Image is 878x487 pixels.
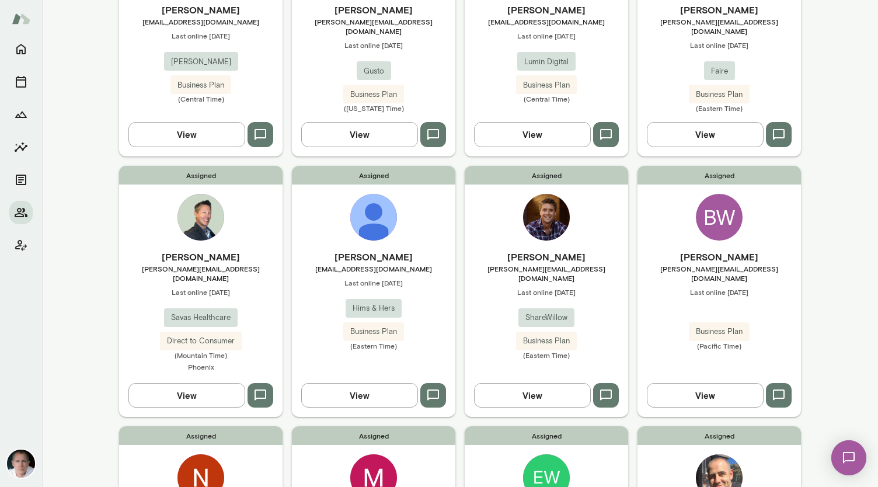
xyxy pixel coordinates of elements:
[637,287,801,297] span: Last online [DATE]
[292,250,455,264] h6: [PERSON_NAME]
[647,122,764,147] button: View
[9,135,33,159] button: Insights
[465,166,628,185] span: Assigned
[689,326,750,338] span: Business Plan
[343,89,404,100] span: Business Plan
[12,8,30,30] img: Mento
[119,350,283,360] span: (Mountain Time)
[474,122,591,147] button: View
[343,326,404,338] span: Business Plan
[517,56,576,68] span: Lumin Digital
[637,264,801,283] span: [PERSON_NAME][EMAIL_ADDRESS][DOMAIN_NAME]
[301,383,418,408] button: View
[292,103,455,113] span: ([US_STATE] Time)
[9,168,33,192] button: Documents
[465,3,628,17] h6: [PERSON_NAME]
[637,40,801,50] span: Last online [DATE]
[9,37,33,61] button: Home
[9,103,33,126] button: Growth Plan
[128,122,245,147] button: View
[346,302,402,314] span: Hims & Hers
[637,103,801,113] span: (Eastern Time)
[647,383,764,408] button: View
[119,250,283,264] h6: [PERSON_NAME]
[119,287,283,297] span: Last online [DATE]
[119,94,283,103] span: (Central Time)
[170,79,231,91] span: Business Plan
[292,264,455,273] span: [EMAIL_ADDRESS][DOMAIN_NAME]
[119,17,283,26] span: [EMAIL_ADDRESS][DOMAIN_NAME]
[164,312,238,323] span: Savas Healthcare
[177,194,224,241] img: Brian Lawrence
[523,194,570,241] img: Ryan Shank
[465,250,628,264] h6: [PERSON_NAME]
[292,278,455,287] span: Last online [DATE]
[474,383,591,408] button: View
[119,3,283,17] h6: [PERSON_NAME]
[516,79,577,91] span: Business Plan
[301,122,418,147] button: View
[164,56,238,68] span: [PERSON_NAME]
[119,264,283,283] span: [PERSON_NAME][EMAIL_ADDRESS][DOMAIN_NAME]
[704,65,735,77] span: Faire
[637,341,801,350] span: (Pacific Time)
[465,426,628,445] span: Assigned
[637,426,801,445] span: Assigned
[696,194,743,241] div: BW
[9,234,33,257] button: Client app
[128,383,245,408] button: View
[119,426,283,445] span: Assigned
[465,17,628,26] span: [EMAIL_ADDRESS][DOMAIN_NAME]
[518,312,574,323] span: ShareWillow
[292,426,455,445] span: Assigned
[9,70,33,93] button: Sessions
[465,31,628,40] span: Last online [DATE]
[637,3,801,17] h6: [PERSON_NAME]
[350,194,397,241] img: Dan Kenger
[292,17,455,36] span: [PERSON_NAME][EMAIL_ADDRESS][DOMAIN_NAME]
[465,264,628,283] span: [PERSON_NAME][EMAIL_ADDRESS][DOMAIN_NAME]
[465,350,628,360] span: (Eastern Time)
[292,166,455,185] span: Assigned
[7,450,35,478] img: Mike Lane
[465,287,628,297] span: Last online [DATE]
[119,31,283,40] span: Last online [DATE]
[465,94,628,103] span: (Central Time)
[9,201,33,224] button: Members
[188,363,214,371] span: Phoenix
[292,40,455,50] span: Last online [DATE]
[292,341,455,350] span: (Eastern Time)
[160,335,242,347] span: Direct to Consumer
[637,17,801,36] span: [PERSON_NAME][EMAIL_ADDRESS][DOMAIN_NAME]
[689,89,750,100] span: Business Plan
[637,166,801,185] span: Assigned
[357,65,391,77] span: Gusto
[292,3,455,17] h6: [PERSON_NAME]
[516,335,577,347] span: Business Plan
[119,166,283,185] span: Assigned
[637,250,801,264] h6: [PERSON_NAME]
